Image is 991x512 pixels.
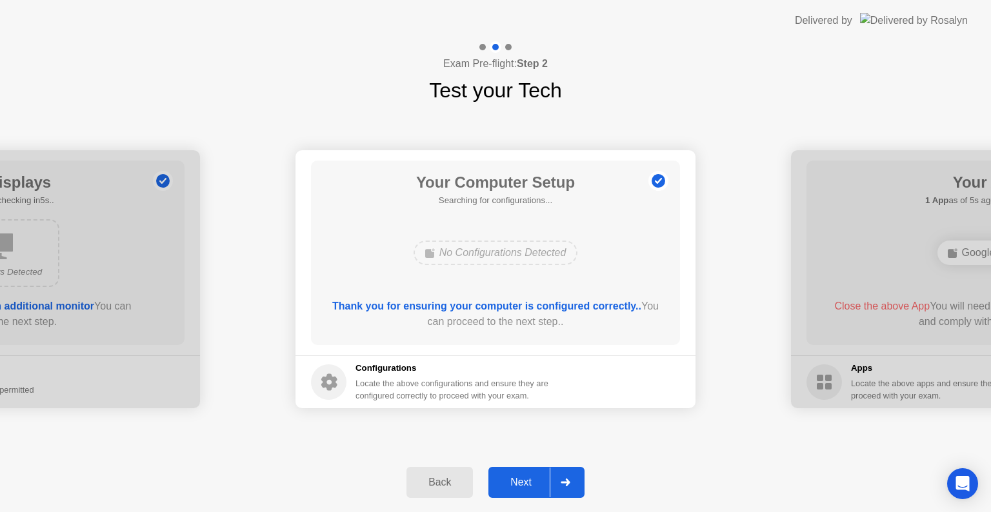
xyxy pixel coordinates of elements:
button: Next [488,467,585,498]
div: Open Intercom Messenger [947,468,978,499]
div: You can proceed to the next step.. [330,299,662,330]
b: Step 2 [517,58,548,69]
h1: Test your Tech [429,75,562,106]
div: No Configurations Detected [414,241,578,265]
b: Thank you for ensuring your computer is configured correctly.. [332,300,641,311]
h1: Your Computer Setup [416,171,575,194]
div: Back [410,477,469,488]
button: Back [406,467,473,498]
h4: Exam Pre-flight: [443,56,548,72]
h5: Configurations [355,362,551,375]
div: Delivered by [795,13,852,28]
div: Locate the above configurations and ensure they are configured correctly to proceed with your exam. [355,377,551,402]
img: Delivered by Rosalyn [860,13,968,28]
div: Next [492,477,550,488]
h5: Searching for configurations... [416,194,575,207]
